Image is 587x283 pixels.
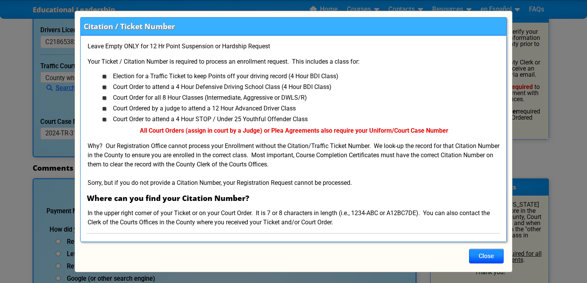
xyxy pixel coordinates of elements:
h3: Where can you find your Citation Number? [87,194,501,203]
li: Court Order to attend a 4 Hour Defensive Driving School Class (4 Hour BDI Class) [105,83,494,91]
li: Court Ordered by a judge to attend a 12 Hour Advanced Driver Class [105,105,494,112]
p: Leave Empty ONLY for 12 Hr Point Suspension or Hardship Request [87,42,501,51]
li: Election for a Traffic Ticket to keep Points off your driving record (4 Hour BDI Class) [105,72,494,80]
button: Close [469,249,504,263]
p: Your Ticket / Citation Number is required to process an enrollment request. This includes a class... [87,57,501,66]
p: In the upper right corner of your Ticket or on your Court Order. It is 7 or 8 characters in lengt... [87,209,501,227]
p: Why? Our Registration Office cannot process your Enrollment without the Citation/Traffic Ticket N... [87,141,501,188]
li: Court Order for all 8 Hour Classes (Intermediate, Aggressive or DWLS/R) [105,94,494,102]
p: Are there exceptions when you do not need a Citation Number? Rarely, but yes. See below. [87,240,501,249]
h3: Citation / Ticket Number [84,21,175,31]
li: Court Order to attend a 4 Hour STOP / Under 25 Youthful Offender Class [105,115,494,123]
strong: All Court Orders (assign in court by a Judge) or Plea Agreements also require your Uniform/Court ... [140,127,448,134]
